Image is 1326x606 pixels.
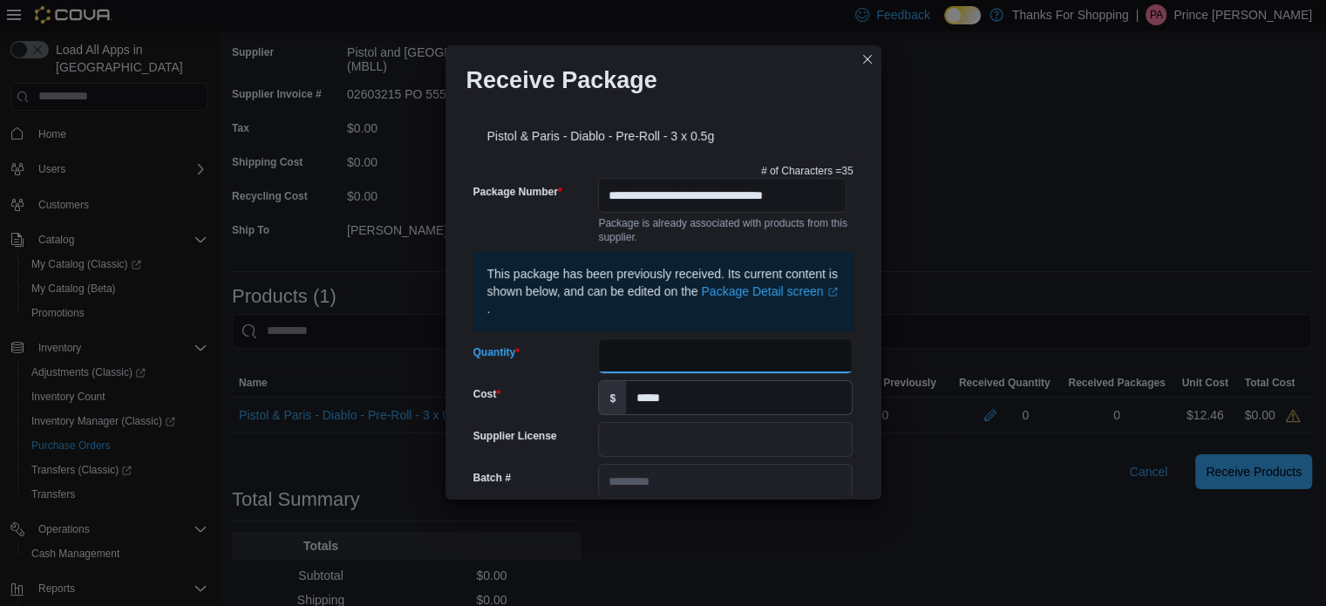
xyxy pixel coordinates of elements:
h1: Receive Package [466,66,657,94]
label: Package Number [473,185,562,199]
label: Batch # [473,471,511,485]
button: Closes this modal window [857,49,878,70]
div: Package is already associated with products from this supplier. [598,213,853,244]
label: Cost [473,387,500,401]
p: # of Characters = 35 [761,164,853,178]
svg: External link [827,287,838,297]
label: Supplier License [473,429,557,443]
p: This package has been previously received. Its current content is shown below, and can be edited ... [487,265,840,317]
label: $ [599,381,626,414]
div: Pistol & Paris - Diablo - Pre-Roll - 3 x 0.5g [466,108,860,157]
label: Quantity [473,345,520,359]
a: Package Detail screenExternal link [701,284,837,298]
